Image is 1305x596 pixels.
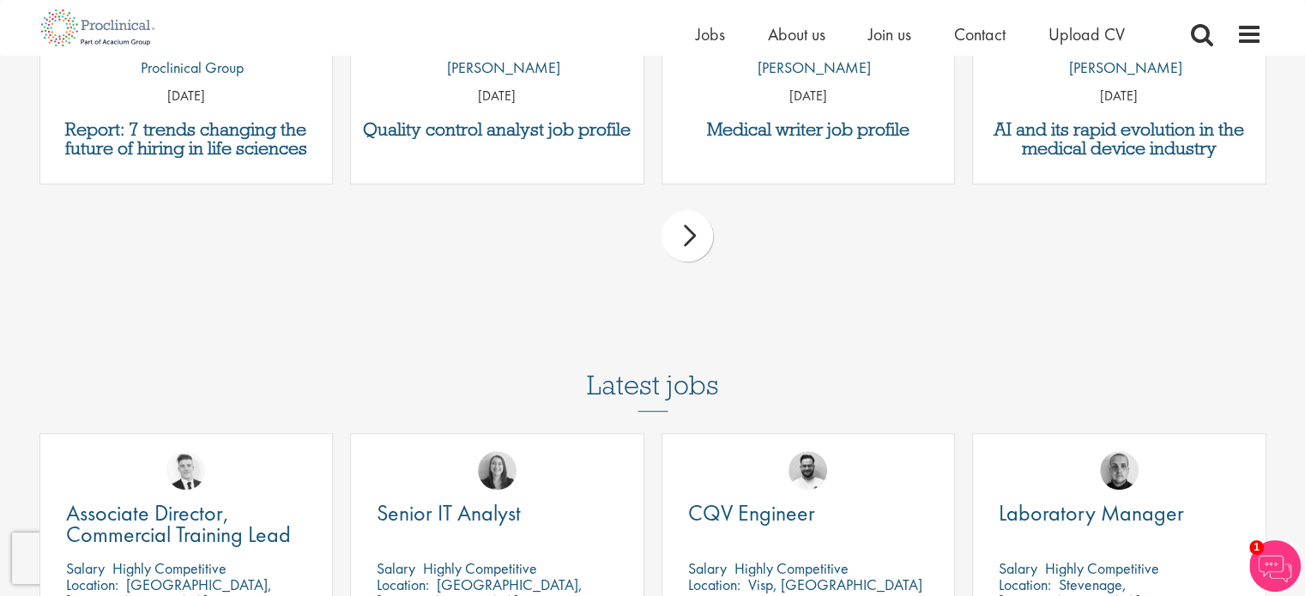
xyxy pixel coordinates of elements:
a: About us [768,23,825,45]
p: [DATE] [662,87,955,106]
a: Senior IT Analyst [377,503,618,524]
p: Highly Competitive [1045,558,1159,578]
img: Chatbot [1249,540,1301,592]
p: [DATE] [351,87,643,106]
p: [DATE] [40,87,333,106]
a: Jobs [696,23,725,45]
a: Medical writer job profile [671,120,946,139]
img: Mia Kellerman [478,451,517,490]
span: Salary [688,558,727,578]
p: [DATE] [973,87,1266,106]
a: Contact [954,23,1006,45]
p: Highly Competitive [112,558,227,578]
a: Associate Director, Commercial Training Lead [66,503,307,545]
a: Quality control analyst job profile [359,120,635,139]
span: Location: [377,575,429,594]
h3: Latest jobs [587,328,719,412]
div: next [662,210,713,262]
iframe: reCAPTCHA [12,533,232,584]
span: CQV Engineer [688,498,815,527]
a: Upload CV [1048,23,1125,45]
span: Location: [999,575,1051,594]
p: [PERSON_NAME] [434,57,560,79]
span: Salary [66,558,105,578]
p: Highly Competitive [423,558,537,578]
span: Location: [66,575,118,594]
img: Nicolas Daniel [166,451,205,490]
span: Laboratory Manager [999,498,1184,527]
span: Senior IT Analyst [377,498,521,527]
p: Proclinical Group [128,57,244,79]
a: Laboratory Manager [999,503,1240,524]
p: [PERSON_NAME] [745,57,871,79]
span: Salary [377,558,415,578]
img: Emile De Beer [788,451,827,490]
a: CQV Engineer [688,503,929,524]
a: Report: 7 trends changing the future of hiring in life sciences [49,120,324,158]
span: 1 [1249,540,1264,555]
a: AI and its rapid evolution in the medical device industry [982,120,1257,158]
span: Salary [999,558,1037,578]
span: Location: [688,575,740,594]
p: [PERSON_NAME] [1056,57,1182,79]
p: Highly Competitive [734,558,849,578]
span: Associate Director, Commercial Training Lead [66,498,291,549]
img: Harry Budge [1100,451,1139,490]
p: Visp, [GEOGRAPHIC_DATA] [748,575,922,594]
a: Join us [868,23,911,45]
